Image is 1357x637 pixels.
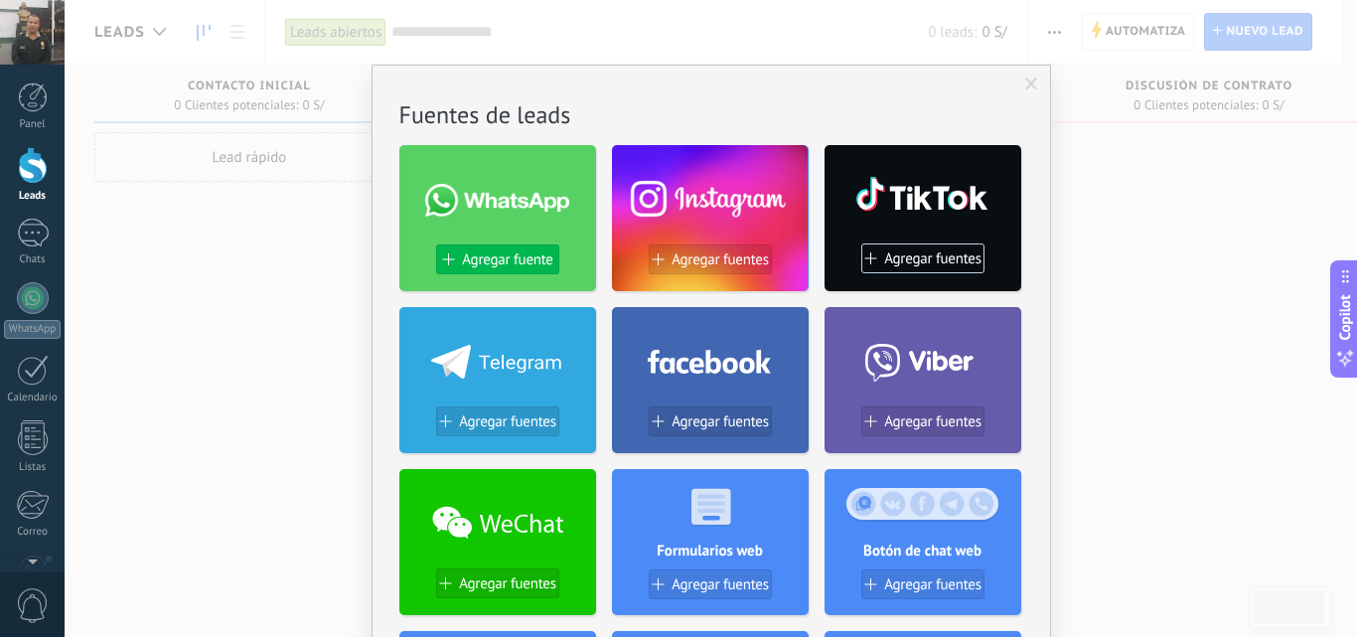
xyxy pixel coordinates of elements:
span: Agregar fuentes [672,251,769,268]
div: Chats [4,253,62,266]
div: Leads [4,190,62,203]
h2: Fuentes de leads [399,99,1023,130]
div: Calendario [4,392,62,404]
button: Agregar fuentes [649,406,772,436]
button: Agregar fuentes [649,244,772,274]
span: Agregar fuentes [884,250,981,267]
span: Agregar fuentes [672,413,769,430]
span: Agregar fuentes [884,413,981,430]
button: Agregar fuentes [861,569,984,599]
button: Agregar fuente [436,244,559,274]
button: Agregar fuentes [861,406,984,436]
span: Agregar fuente [462,251,552,268]
div: Panel [4,118,62,131]
span: Agregar fuentes [459,575,556,592]
button: Agregar fuentes [436,568,559,598]
span: Agregar fuentes [459,413,556,430]
div: Correo [4,526,62,539]
span: Agregar fuentes [884,576,981,593]
span: Copilot [1335,294,1355,340]
h4: Botón de chat web [825,542,1021,560]
span: Agregar fuentes [672,576,769,593]
div: WhatsApp [4,320,61,339]
button: Agregar fuentes [649,569,772,599]
button: Agregar fuentes [861,243,984,273]
div: Listas [4,461,62,474]
button: Agregar fuentes [436,406,559,436]
h4: Formularios web [612,542,809,560]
